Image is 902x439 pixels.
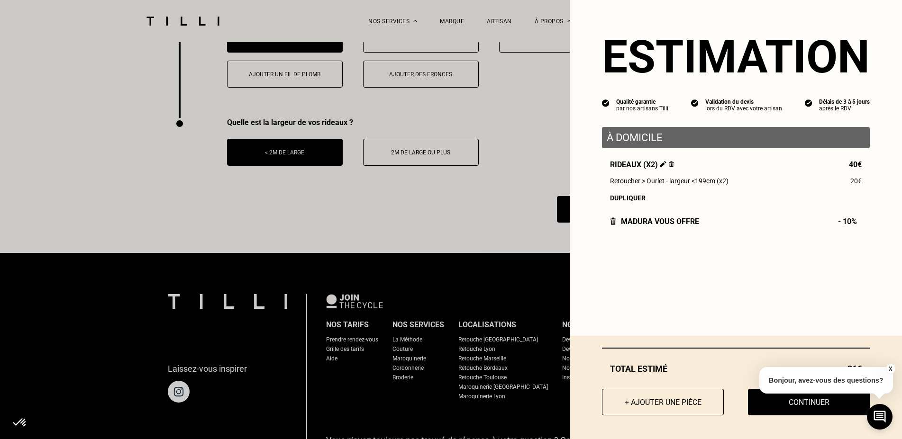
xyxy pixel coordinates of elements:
div: Total estimé [602,364,870,374]
img: icon list info [691,99,699,107]
div: Validation du devis [705,99,782,105]
div: par nos artisans Tilli [616,105,668,112]
div: Qualité garantie [616,99,668,105]
span: 20€ [850,177,862,185]
span: - 10% [838,217,862,226]
div: Dupliquer [610,194,862,202]
button: X [885,364,895,374]
img: Éditer [660,161,666,167]
button: Continuer [748,389,870,415]
span: Rideaux (x2) [610,160,674,169]
p: Bonjour, avez-vous des questions? [759,367,893,394]
button: + Ajouter une pièce [602,389,724,415]
img: icon list info [602,99,610,107]
img: icon list info [805,99,812,107]
span: Retoucher > Ourlet - largeur <199cm (x2) [610,177,729,185]
div: Madura vous offre [610,217,699,226]
section: Estimation [602,30,870,83]
div: Délais de 3 à 5 jours [819,99,870,105]
p: À domicile [607,132,865,143]
div: lors du RDV avec votre artisan [705,105,782,112]
div: après le RDV [819,105,870,112]
span: 40€ [849,160,862,169]
img: Supprimer [669,161,674,167]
